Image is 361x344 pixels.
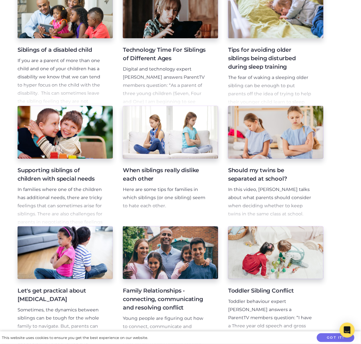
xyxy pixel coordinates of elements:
p: In this video, [PERSON_NAME] talks about what parents should consider when deciding whether to ke... [228,186,313,218]
p: If you are a parent of more than one child and one of your children has a disability we know that... [18,57,103,114]
h4: Siblings of a disabled child [18,46,103,54]
h4: Toddler Sibling Conflict [228,287,313,295]
h4: Family Relationships - connecting, communicating and resolving conflict [123,287,208,312]
div: This website uses cookies to ensure you get the best experience on our website. [2,335,148,341]
div: Open Intercom Messenger [340,323,355,338]
a: When siblings really dislike each other Here are some tips for families in which siblings (or one... [123,106,218,226]
a: Supporting siblings of children with special needs In families where one of the children has addi... [18,106,113,226]
button: Got it! [317,333,354,342]
p: The fear of waking a sleeping older sibling can be enough to put parents off the idea of trying t... [228,74,313,130]
h4: When siblings really dislike each other [123,166,208,183]
h4: Should my twins be separated at school? [228,166,313,183]
a: Should my twins be separated at school? In this video, [PERSON_NAME] talks about what parents sho... [228,106,323,226]
h4: Tips for avoiding older siblings being disturbed during sleep training [228,46,313,71]
h4: Let's get practical about [MEDICAL_DATA] [18,287,103,304]
p: In families where one of the children has additional needs, there are tricky feelings that can so... [18,186,103,267]
h4: Technology Time For Siblings of Different Ages [123,46,208,63]
h4: Supporting siblings of children with special needs [18,166,103,183]
p: Here are some tips for families in which siblings (or one sibling) seem to hate each other. [123,186,208,210]
: Digital and technology expert [PERSON_NAME] answers ParentTV members question: “As a parent of th... [123,66,208,275]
